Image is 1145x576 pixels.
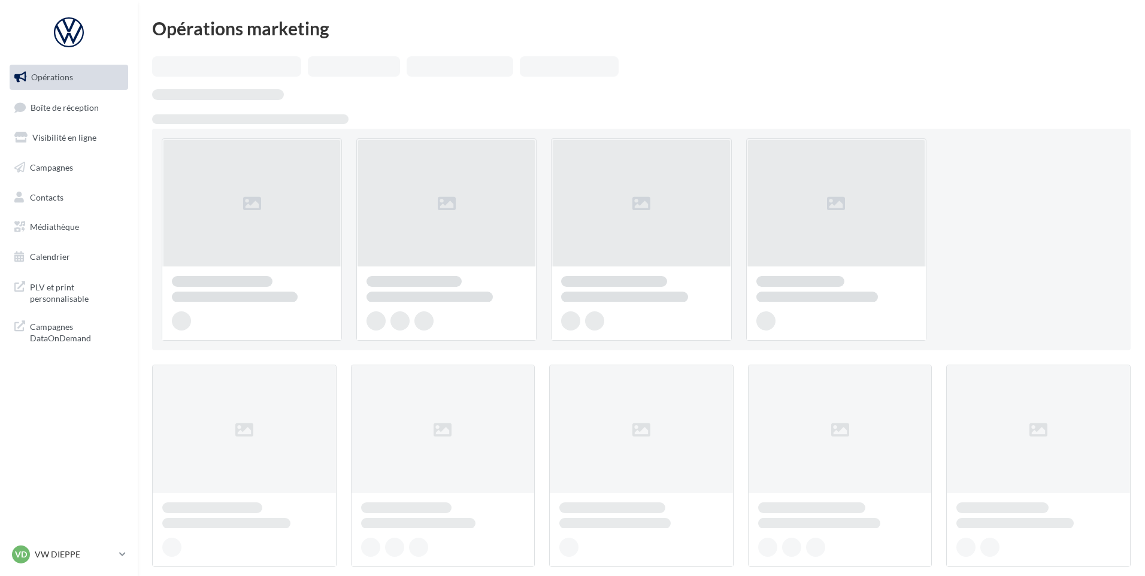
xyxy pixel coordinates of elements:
a: Campagnes DataOnDemand [7,314,131,349]
span: Campagnes DataOnDemand [30,319,123,344]
span: Campagnes [30,162,73,172]
a: Boîte de réception [7,95,131,120]
a: Médiathèque [7,214,131,240]
a: Visibilité en ligne [7,125,131,150]
span: Calendrier [30,251,70,262]
a: Contacts [7,185,131,210]
span: Médiathèque [30,222,79,232]
a: Calendrier [7,244,131,269]
a: PLV et print personnalisable [7,274,131,310]
div: Opérations marketing [152,19,1131,37]
span: PLV et print personnalisable [30,279,123,305]
a: VD VW DIEPPE [10,543,128,566]
span: Contacts [30,192,63,202]
span: Visibilité en ligne [32,132,96,143]
span: Boîte de réception [31,102,99,112]
p: VW DIEPPE [35,548,114,560]
a: Campagnes [7,155,131,180]
span: Opérations [31,72,73,82]
span: VD [15,548,27,560]
a: Opérations [7,65,131,90]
